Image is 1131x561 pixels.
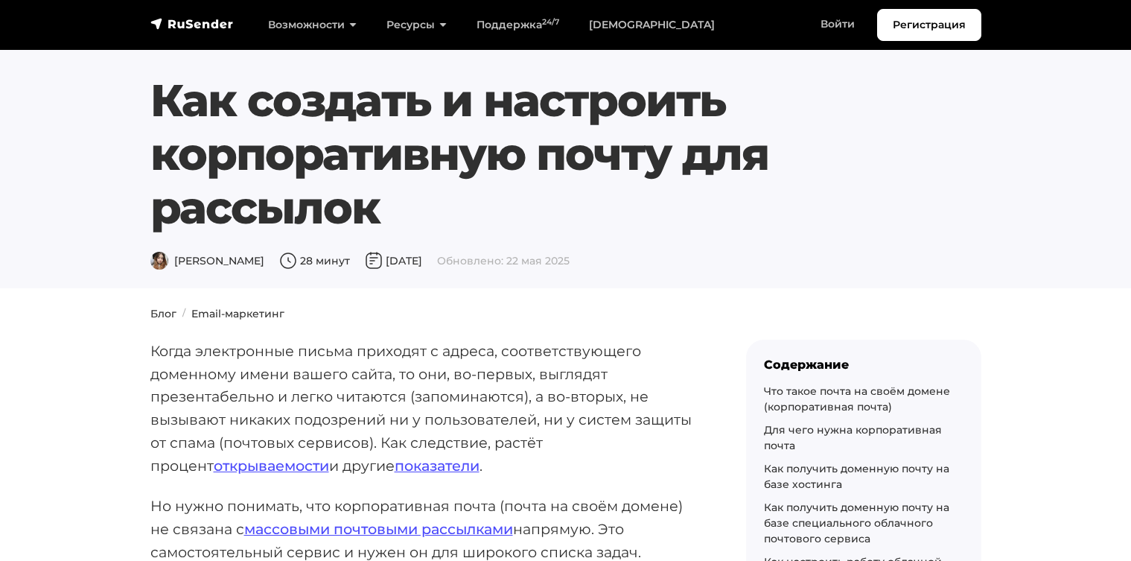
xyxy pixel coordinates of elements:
[279,254,350,267] span: 28 минут
[279,252,297,270] img: Время чтения
[437,254,570,267] span: Обновлено: 22 мая 2025
[764,358,963,372] div: Содержание
[372,10,462,40] a: Ресурсы
[806,9,870,39] a: Войти
[542,17,559,27] sup: 24/7
[764,384,950,413] a: Что такое почта на своём домене (корпоративная почта)
[141,306,990,322] nav: breadcrumb
[253,10,372,40] a: Возможности
[764,501,949,545] a: Как получить доменную почту на базе специального облачного почтового сервиса
[365,254,422,267] span: [DATE]
[462,10,574,40] a: Поддержка24/7
[150,340,698,477] p: Когда электронные письма приходят с адреса, соответствующего доменному имени вашего сайта, то они...
[150,16,234,31] img: RuSender
[395,457,480,475] a: показатели
[764,423,942,452] a: Для чего нужна корпоративная почта
[244,520,513,538] a: массовыми почтовыми рассылками
[365,252,383,270] img: Дата публикации
[150,307,176,320] a: Блог
[764,462,949,491] a: Как получить доменную почту на базе хостинга
[150,74,911,235] h1: Как создать и настроить корпоративную почту для рассылок
[214,457,329,475] a: открываемости
[574,10,730,40] a: [DEMOGRAPHIC_DATA]
[150,254,264,267] span: [PERSON_NAME]
[877,9,981,41] a: Регистрация
[176,306,284,322] li: Email-маркетинг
